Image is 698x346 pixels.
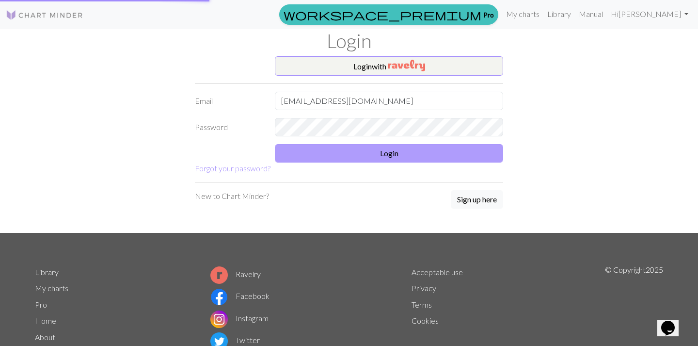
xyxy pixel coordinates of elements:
a: Privacy [412,283,436,293]
a: My charts [502,4,543,24]
span: workspace_premium [284,8,481,21]
iframe: chat widget [657,307,688,336]
button: Loginwith [275,56,503,76]
a: About [35,332,55,342]
a: Cookies [412,316,439,325]
label: Email [189,92,269,110]
a: Acceptable use [412,267,463,277]
a: Instagram [210,313,269,323]
a: Facebook [210,291,270,300]
button: Login [275,144,503,163]
a: My charts [35,283,68,293]
label: Password [189,118,269,136]
a: Terms [412,300,432,309]
h1: Login [29,29,669,52]
a: Ravelry [210,269,261,279]
a: Pro [35,300,47,309]
a: Forgot your password? [195,164,270,173]
img: Logo [6,9,83,21]
a: Manual [575,4,607,24]
a: Home [35,316,56,325]
img: Ravelry logo [210,266,228,284]
img: Ravelry [388,60,425,71]
a: Twitter [210,335,260,345]
a: Library [35,267,59,277]
button: Sign up here [451,190,503,209]
a: Pro [279,4,498,25]
a: Sign up here [451,190,503,210]
a: Library [543,4,575,24]
img: Facebook logo [210,288,228,306]
a: Hi[PERSON_NAME] [607,4,692,24]
p: New to Chart Minder? [195,190,269,202]
img: Instagram logo [210,311,228,328]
